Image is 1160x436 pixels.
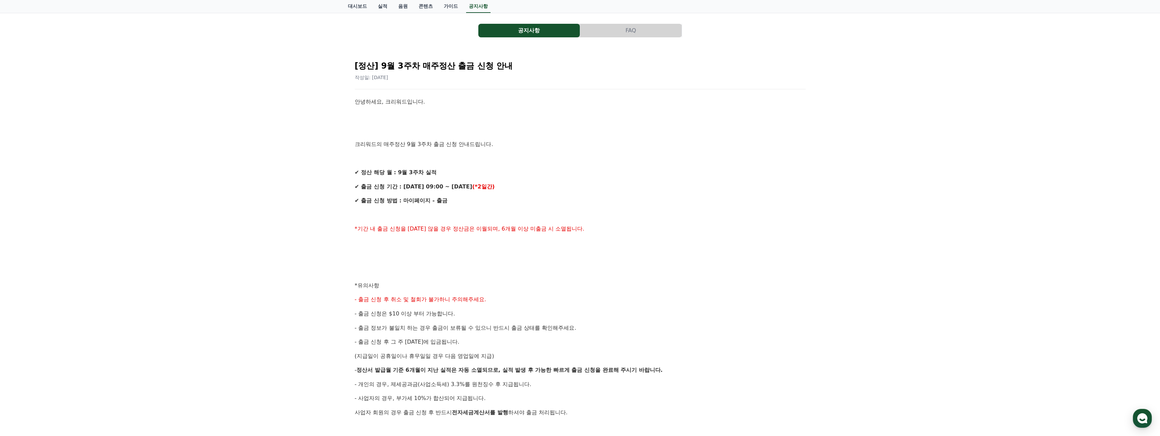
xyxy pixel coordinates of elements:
span: - 출금 정보가 불일치 하는 경우 출금이 보류될 수 있으니 반드시 출금 상태를 확인해주세요. [355,325,576,331]
p: 크리워드의 매주정산 9월 3주차 출금 신청 안내드립니다. [355,140,806,149]
strong: ✔ 정산 해당 월 : 9월 3주차 실적 [355,169,437,176]
span: 홈 [21,225,25,231]
span: *기간 내 출금 신청을 [DATE] 않을 경우 정산금은 이월되며, 6개월 이상 미출금 시 소멸됩니다. [355,225,585,232]
span: - 출금 신청은 $10 이상 부터 가능합니다. [355,310,455,317]
span: - 사업자의 경우, 부가세 10%가 합산되어 지급됩니다. [355,395,486,401]
a: 설정 [88,215,130,232]
span: - 출금 신청 후 취소 및 철회가 불가하니 주의해주세요. [355,296,486,303]
p: 안녕하세요, 크리워드입니다. [355,97,806,106]
p: - [355,366,806,375]
strong: (*2일간) [472,183,495,190]
button: 공지사항 [478,24,580,37]
a: 대화 [45,215,88,232]
span: 하셔야 출금 처리됩니다. [508,409,568,416]
a: FAQ [580,24,682,37]
strong: 정산서 발급월 기준 [356,367,404,373]
span: *유의사항 [355,282,379,289]
span: (지급일이 공휴일이나 휴무일일 경우 다음 영업일에 지급) [355,353,494,359]
span: 설정 [105,225,113,231]
button: FAQ [580,24,682,37]
strong: 전자세금계산서를 발행 [452,409,508,416]
a: 홈 [2,215,45,232]
strong: ✔ 출금 신청 기간 : [DATE] 09:00 ~ [DATE] [355,183,472,190]
span: - 출금 신청 후 그 주 [DATE]에 입금됩니다. [355,339,460,345]
span: - 개인의 경우, 제세공과금(사업소득세) 3.3%를 원천징수 후 지급됩니다. [355,381,532,387]
span: 사업자 회원의 경우 출금 신청 후 반드시 [355,409,452,416]
span: 대화 [62,226,70,231]
strong: 6개월이 지난 실적은 자동 소멸되므로, 실적 발생 후 가능한 빠르게 출금 신청을 완료해 주시기 바랍니다. [406,367,663,373]
span: 작성일: [DATE] [355,75,388,80]
strong: ✔ 출금 신청 방법 : 마이페이지 - 출금 [355,197,447,204]
h2: [정산] 9월 3주차 매주정산 출금 신청 안내 [355,60,806,71]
